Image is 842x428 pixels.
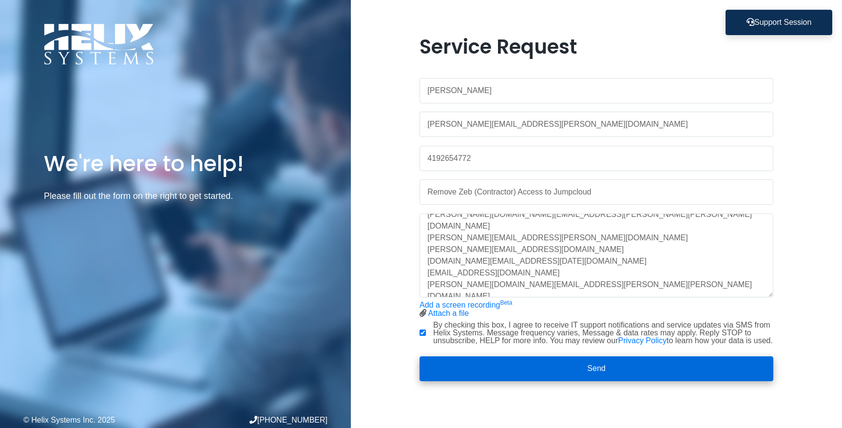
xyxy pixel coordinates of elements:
[420,112,773,137] input: Work Email
[420,356,773,382] button: Send
[433,321,773,345] label: By checking this box, I agree to receive IT support notifications and service updates via SMS fro...
[420,301,512,309] a: Add a screen recordingBeta
[420,146,773,171] input: Phone Number
[44,189,307,203] p: Please fill out the form on the right to get started.
[618,336,667,345] a: Privacy Policy
[44,150,307,177] h1: We're here to help!
[726,10,832,35] button: Support Session
[420,35,773,58] h1: Service Request
[500,299,512,306] sup: Beta
[420,78,773,103] input: Name
[420,179,773,205] input: Subject
[23,416,175,424] div: © Helix Systems Inc. 2025
[175,416,327,424] div: [PHONE_NUMBER]
[428,309,469,317] a: Attach a file
[44,23,154,65] img: Logo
